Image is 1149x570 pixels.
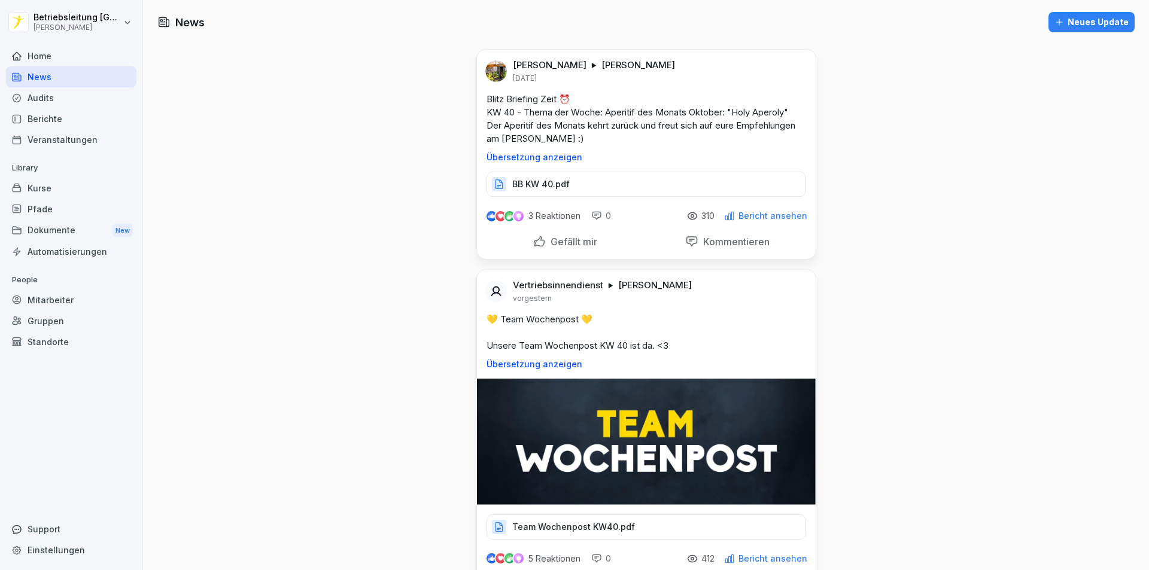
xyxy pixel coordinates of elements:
[6,331,136,352] a: Standorte
[487,153,806,162] p: Übersetzung anzeigen
[6,87,136,108] a: Audits
[6,178,136,199] a: Kurse
[487,525,806,537] a: Team Wochenpost KW40.pdf
[738,554,807,563] p: Bericht ansehen
[6,129,136,150] a: Veranstaltungen
[6,289,136,310] a: Mitarbeiter
[6,220,136,242] div: Dokumente
[6,220,136,242] a: DokumenteNew
[6,519,136,539] div: Support
[591,553,611,565] div: 0
[513,211,524,221] img: inspiring
[6,199,136,220] a: Pfade
[738,211,807,221] p: Bericht ansehen
[698,236,770,248] p: Kommentieren
[485,60,507,82] img: ahtvx1qdgs31qf7oeejj87mb.png
[513,74,537,83] p: [DATE]
[487,359,806,369] p: Übersetzung anzeigen
[528,211,580,221] p: 3 Reaktionen
[487,313,806,352] p: 💛 Team Wochenpost 💛 Unsere Team Wochenpost KW 40 ist da. <3
[513,279,603,291] p: Vertriebsinnendienst
[504,553,515,563] img: celebrate
[512,521,635,533] p: Team Wochenpost KW40.pdf
[528,554,580,563] p: 5 Reaktionen
[513,553,524,564] img: inspiring
[6,45,136,66] a: Home
[175,14,205,31] h1: News
[701,211,715,221] p: 310
[487,211,496,221] img: like
[6,158,136,178] p: Library
[477,379,816,505] img: g34s0yh0j3vng4wml98129oi.png
[513,59,586,71] p: [PERSON_NAME]
[513,294,552,303] p: vorgestern
[6,270,136,289] p: People
[34,13,121,23] p: Betriebsleitung [GEOGRAPHIC_DATA]
[487,93,806,145] p: Blitz Briefing Zeit ⏰ KW 40 - Thema der Woche: Aperitif des Monats Oktober: "Holy Aperoly" Der Ap...
[1054,16,1129,29] div: Neues Update
[496,212,505,221] img: love
[591,210,611,222] div: 0
[6,108,136,129] a: Berichte
[6,310,136,331] a: Gruppen
[504,211,515,221] img: celebrate
[6,66,136,87] a: News
[512,178,570,190] p: BB KW 40.pdf
[487,182,806,194] a: BB KW 40.pdf
[6,539,136,560] a: Einstellungen
[487,554,496,563] img: like
[1048,12,1135,32] button: Neues Update
[34,23,121,32] p: [PERSON_NAME]
[618,279,692,291] p: [PERSON_NAME]
[496,554,505,563] img: love
[701,554,715,563] p: 412
[546,236,597,248] p: Gefällt mir
[6,241,136,262] a: Automatisierungen
[113,224,133,237] div: New
[601,59,675,71] p: [PERSON_NAME]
